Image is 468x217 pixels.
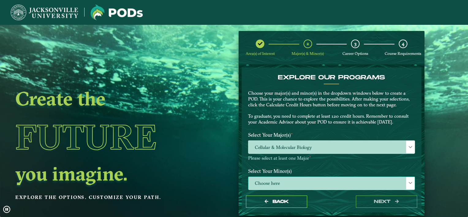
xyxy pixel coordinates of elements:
[292,51,324,56] span: Major(s) & Minor(s)
[15,90,195,107] h2: Create the
[385,51,421,56] span: Course Requirements
[91,5,143,20] img: Jacksonville University logo
[402,41,404,47] span: 4
[309,154,311,159] sup: ⋆
[243,165,420,177] label: Select Your Minor(s)
[248,155,415,161] p: Please select at least one Major
[356,196,417,208] button: next
[15,193,195,202] p: Explore the options. Customize your path.
[15,109,195,165] h1: Future
[248,177,415,190] span: Choose here
[354,41,357,47] span: 3
[11,5,78,20] img: Jacksonville University logo
[15,165,195,182] h2: you imagine.
[248,90,415,125] p: Choose your major(s) and minor(s) in the dropdown windows below to create a POD. This is your cha...
[246,196,307,208] button: Back
[291,131,293,136] sup: ⋆
[246,51,275,56] span: Area(s) of Interest
[342,51,368,56] span: Career Options
[248,74,415,81] h4: EXPLORE OUR PROGRAMS
[248,141,415,154] span: Cellular & Molecular Biology
[307,41,309,47] span: 2
[273,199,289,204] span: Back
[243,129,420,141] label: Select Your Major(s)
